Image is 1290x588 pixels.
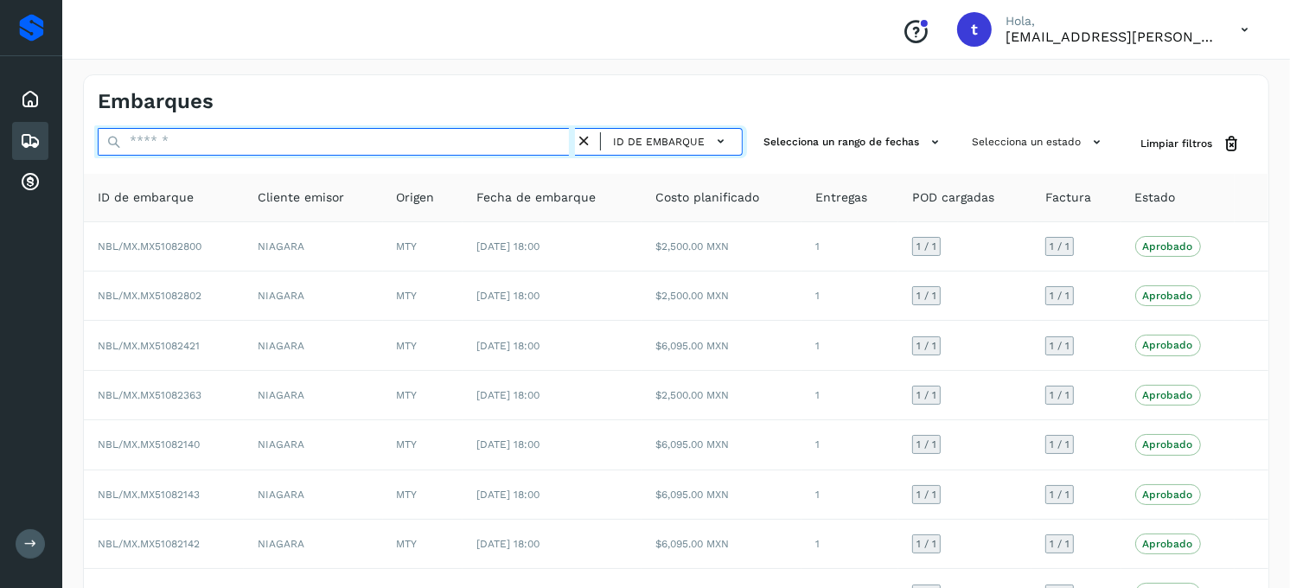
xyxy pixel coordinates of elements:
[383,520,463,569] td: MTY
[1127,128,1255,160] button: Limpiar filtros
[383,222,463,272] td: MTY
[655,189,759,207] span: Costo planificado
[912,189,994,207] span: POD cargadas
[801,321,898,370] td: 1
[12,122,48,160] div: Embarques
[244,222,383,272] td: NIAGARA
[12,80,48,118] div: Inicio
[98,489,200,501] span: NBL/MX.MX51082143
[916,489,936,500] span: 1 / 1
[1006,14,1213,29] p: Hola,
[801,470,898,520] td: 1
[1050,439,1070,450] span: 1 / 1
[476,538,540,550] span: [DATE] 18:00
[757,128,951,157] button: Selecciona un rango de fechas
[1050,539,1070,549] span: 1 / 1
[476,290,540,302] span: [DATE] 18:00
[916,291,936,301] span: 1 / 1
[642,520,801,569] td: $6,095.00 MXN
[642,371,801,420] td: $2,500.00 MXN
[1045,189,1091,207] span: Factura
[1143,240,1193,252] p: Aprobado
[397,189,435,207] span: Origen
[98,89,214,114] h4: Embarques
[98,538,200,550] span: NBL/MX.MX51082142
[98,290,201,302] span: NBL/MX.MX51082802
[1135,189,1176,207] span: Estado
[801,272,898,321] td: 1
[383,371,463,420] td: MTY
[1050,291,1070,301] span: 1 / 1
[98,189,194,207] span: ID de embarque
[965,128,1113,157] button: Selecciona un estado
[476,240,540,252] span: [DATE] 18:00
[1006,29,1213,45] p: transportes.lg.lozano@gmail.com
[1143,489,1193,501] p: Aprobado
[613,134,705,150] span: ID de embarque
[916,539,936,549] span: 1 / 1
[98,438,200,451] span: NBL/MX.MX51082140
[12,163,48,201] div: Cuentas por cobrar
[642,321,801,370] td: $6,095.00 MXN
[1143,389,1193,401] p: Aprobado
[476,189,596,207] span: Fecha de embarque
[383,420,463,470] td: MTY
[642,420,801,470] td: $6,095.00 MXN
[801,371,898,420] td: 1
[476,489,540,501] span: [DATE] 18:00
[916,241,936,252] span: 1 / 1
[1143,438,1193,451] p: Aprobado
[815,189,867,207] span: Entregas
[642,470,801,520] td: $6,095.00 MXN
[244,371,383,420] td: NIAGARA
[383,321,463,370] td: MTY
[244,321,383,370] td: NIAGARA
[258,189,344,207] span: Cliente emisor
[642,272,801,321] td: $2,500.00 MXN
[1143,290,1193,302] p: Aprobado
[916,341,936,351] span: 1 / 1
[916,390,936,400] span: 1 / 1
[244,520,383,569] td: NIAGARA
[801,222,898,272] td: 1
[476,438,540,451] span: [DATE] 18:00
[383,470,463,520] td: MTY
[98,389,201,401] span: NBL/MX.MX51082363
[476,389,540,401] span: [DATE] 18:00
[1143,538,1193,550] p: Aprobado
[1050,341,1070,351] span: 1 / 1
[916,439,936,450] span: 1 / 1
[801,520,898,569] td: 1
[1050,390,1070,400] span: 1 / 1
[98,340,200,352] span: NBL/MX.MX51082421
[244,420,383,470] td: NIAGARA
[244,272,383,321] td: NIAGARA
[244,470,383,520] td: NIAGARA
[1050,241,1070,252] span: 1 / 1
[801,420,898,470] td: 1
[1050,489,1070,500] span: 1 / 1
[1143,339,1193,351] p: Aprobado
[98,240,201,252] span: NBL/MX.MX51082800
[383,272,463,321] td: MTY
[1140,136,1212,151] span: Limpiar filtros
[476,340,540,352] span: [DATE] 18:00
[608,129,735,154] button: ID de embarque
[642,222,801,272] td: $2,500.00 MXN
